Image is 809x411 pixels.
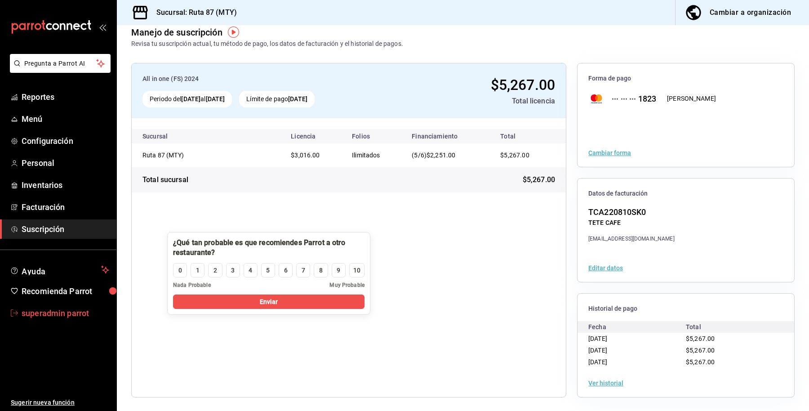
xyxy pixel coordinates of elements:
div: [DATE] [588,333,686,344]
a: Pregunta a Parrot AI [6,65,111,75]
button: 4 [244,263,258,277]
span: Muy Probable [329,281,364,289]
div: [PERSON_NAME] [667,94,716,103]
span: Datos de facturación [588,189,783,198]
th: Total [489,129,566,143]
div: ··· ··· ··· 1823 [605,93,656,105]
span: Nada Probable [173,281,211,289]
th: Financiamiento [404,129,489,143]
button: 1 [191,263,204,277]
span: Inventarios [22,179,109,191]
strong: [DATE] [288,95,307,103]
button: open_drawer_menu [99,23,106,31]
div: Total [686,321,783,333]
div: 2 [213,266,217,275]
span: Ayuda [22,264,98,275]
span: Historial de pago [588,304,783,313]
span: Enviar [260,297,278,307]
button: 7 [296,263,310,277]
span: Configuración [22,135,109,147]
div: (5/6) [412,151,482,160]
div: Ruta 87 (MTY) [142,151,232,160]
div: 3 [231,266,235,275]
div: Periodo del al [142,91,232,107]
div: 1 [196,266,200,275]
span: Sugerir nueva función [11,398,109,407]
span: Forma de pago [588,74,783,83]
button: Ver historial [588,380,623,386]
div: Fecha [588,321,686,333]
span: $3,016.00 [291,152,320,159]
span: superadmin parrot [22,307,109,319]
div: ¿Qué tan probable es que recomiendes Parrot a otro restaurante? [173,238,364,258]
div: [DATE] [588,344,686,356]
button: Pregunta a Parrot AI [10,54,111,73]
button: 8 [314,263,328,277]
div: 10 [353,266,360,275]
span: Pregunta a Parrot AI [24,59,97,68]
div: Total sucursal [142,174,188,185]
div: Sucursal [142,133,192,140]
button: Editar datos [588,265,623,271]
button: 10 [349,263,364,277]
button: 3 [226,263,240,277]
div: 6 [284,266,288,275]
span: Facturación [22,201,109,213]
span: $5,267.00 [523,174,555,185]
div: [DATE] [588,356,686,368]
button: Cambiar forma [588,150,631,156]
span: $5,267.00 [686,335,715,342]
div: All in one (FS) 2024 [142,74,399,84]
th: Licencia [284,129,345,143]
div: 5 [266,266,270,275]
span: $2,251.00 [427,152,455,159]
button: 9 [332,263,346,277]
div: Revisa tu suscripción actual, tu método de pago, los datos de facturación y el historial de pagos. [131,39,403,49]
div: Cambiar a organización [710,6,791,19]
span: Personal [22,157,109,169]
button: Enviar [173,295,364,309]
span: $5,267.00 [686,347,715,354]
span: Reportes [22,91,109,103]
span: Suscripción [22,223,109,235]
div: 4 [249,266,252,275]
button: 5 [261,263,275,277]
strong: [DATE] [206,95,225,103]
div: Manejo de suscripción [131,26,222,39]
button: 0 [173,263,187,277]
span: $5,267.00 [500,152,529,159]
div: TETE CAFE [588,218,675,228]
span: Recomienda Parrot [22,285,109,297]
div: 7 [302,266,305,275]
button: 2 [208,263,222,277]
img: Tooltip marker [228,27,239,38]
h3: Sucursal: Ruta 87 (MTY) [149,7,237,18]
div: 8 [319,266,323,275]
span: $5,267.00 [491,76,555,94]
button: 6 [279,263,293,277]
div: Límite de pago [239,91,315,107]
div: Total licencia [406,96,555,107]
strong: [DATE] [181,95,200,103]
div: 9 [337,266,340,275]
div: TCA220810SK0 [588,206,675,218]
div: [EMAIL_ADDRESS][DOMAIN_NAME] [588,235,675,243]
th: Folios [345,129,404,143]
span: Menú [22,113,109,125]
div: 0 [178,266,182,275]
td: Ilimitados [345,143,404,167]
span: $5,267.00 [686,358,715,366]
